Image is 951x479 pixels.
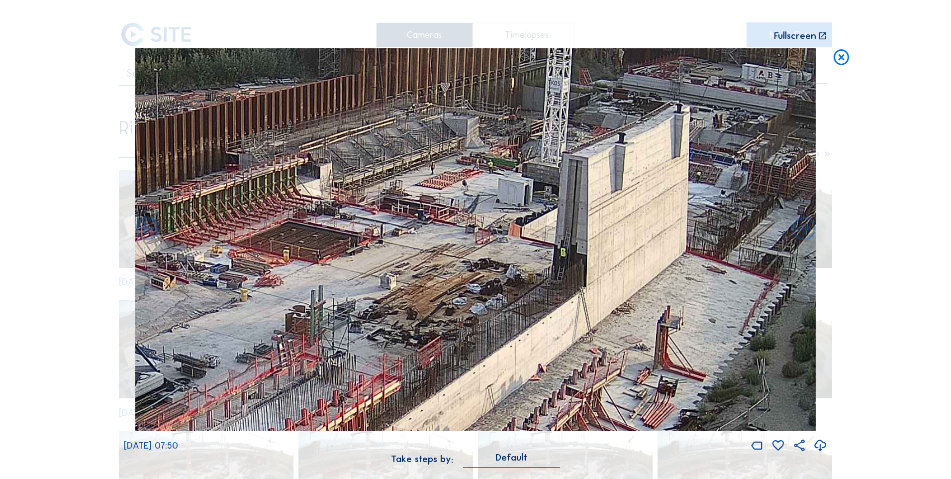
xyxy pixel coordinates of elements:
div: Fullscreen [774,31,816,41]
i: Forward [133,216,161,243]
div: Default [495,453,527,462]
i: Back [790,216,818,243]
div: Default [463,453,560,467]
span: [DATE] 07:50 [124,440,178,451]
img: Image [135,48,816,432]
div: Take steps by: [391,455,453,464]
